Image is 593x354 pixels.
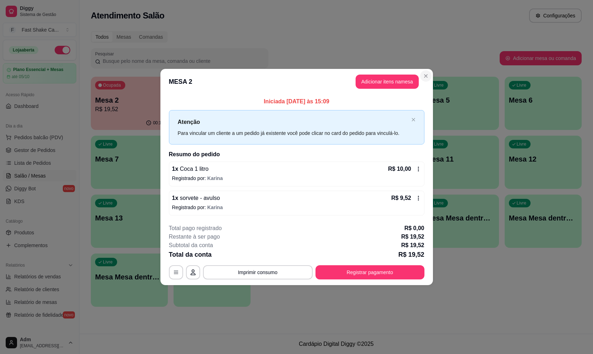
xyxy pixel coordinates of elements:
button: close [411,118,416,122]
p: Atenção [178,118,408,126]
div: Para vincular um cliente a um pedido já existente você pode clicar no card do pedido para vinculá... [178,129,408,137]
span: Karina [207,175,223,181]
p: R$ 19,52 [398,250,424,260]
p: R$ 19,52 [401,233,424,241]
p: R$ 0,00 [404,224,424,233]
button: Adicionar itens namesa [356,75,419,89]
p: R$ 9,52 [391,194,411,202]
p: Total da conta [169,250,212,260]
p: Total pago registrado [169,224,222,233]
span: Coca 1 litro [178,166,208,172]
button: Imprimir consumo [203,265,313,279]
header: MESA 2 [160,69,433,94]
p: R$ 19,52 [401,241,424,250]
h2: Resumo do pedido [169,150,424,159]
p: Registrado por: [172,204,421,211]
span: Karina [207,205,223,210]
span: sorvete - avulso [178,195,220,201]
p: Subtotal da conta [169,241,213,250]
p: Registrado por: [172,175,421,182]
p: Iniciada [DATE] às 15:09 [169,97,424,106]
button: Registrar pagamento [315,265,424,279]
p: 1 x [172,165,209,173]
p: 1 x [172,194,220,202]
p: Restante à ser pago [169,233,220,241]
p: R$ 10,00 [388,165,411,173]
button: Close [420,70,432,82]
